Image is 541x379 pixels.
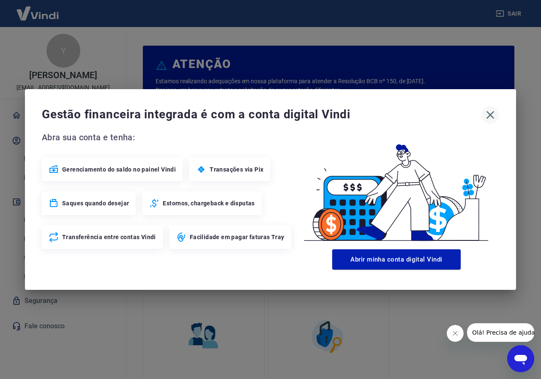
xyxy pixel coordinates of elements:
span: Facilidade em pagar faturas Tray [190,233,284,241]
span: Transações via Pix [210,165,263,174]
iframe: Mensagem da empresa [467,323,534,342]
span: Olá! Precisa de ajuda? [5,6,71,13]
span: Gestão financeira integrada é com a conta digital Vindi [42,106,481,123]
iframe: Botão para abrir a janela de mensagens [507,345,534,372]
span: Gerenciamento do saldo no painel Vindi [62,165,176,174]
span: Abra sua conta e tenha: [42,131,294,144]
img: Good Billing [294,131,499,246]
iframe: Fechar mensagem [447,325,464,342]
span: Transferência entre contas Vindi [62,233,156,241]
span: Saques quando desejar [62,199,129,207]
span: Estornos, chargeback e disputas [163,199,254,207]
button: Abrir minha conta digital Vindi [332,249,461,270]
